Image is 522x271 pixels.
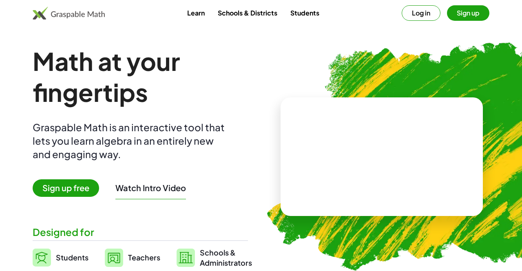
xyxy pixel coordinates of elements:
[321,126,443,187] video: What is this? This is dynamic math notation. Dynamic math notation plays a central role in how Gr...
[33,247,88,268] a: Students
[33,121,228,161] div: Graspable Math is an interactive tool that lets you learn algebra in an entirely new and engaging...
[105,249,123,267] img: svg%3e
[115,183,186,193] button: Watch Intro Video
[33,179,99,197] span: Sign up free
[447,5,489,21] button: Sign up
[200,247,252,268] span: Schools & Administrators
[33,46,248,108] h1: Math at your fingertips
[128,253,160,262] span: Teachers
[105,247,160,268] a: Teachers
[284,5,326,20] a: Students
[181,5,211,20] a: Learn
[177,249,195,267] img: svg%3e
[402,5,440,21] button: Log in
[33,249,51,267] img: svg%3e
[56,253,88,262] span: Students
[211,5,284,20] a: Schools & Districts
[177,247,252,268] a: Schools &Administrators
[33,225,248,239] div: Designed for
